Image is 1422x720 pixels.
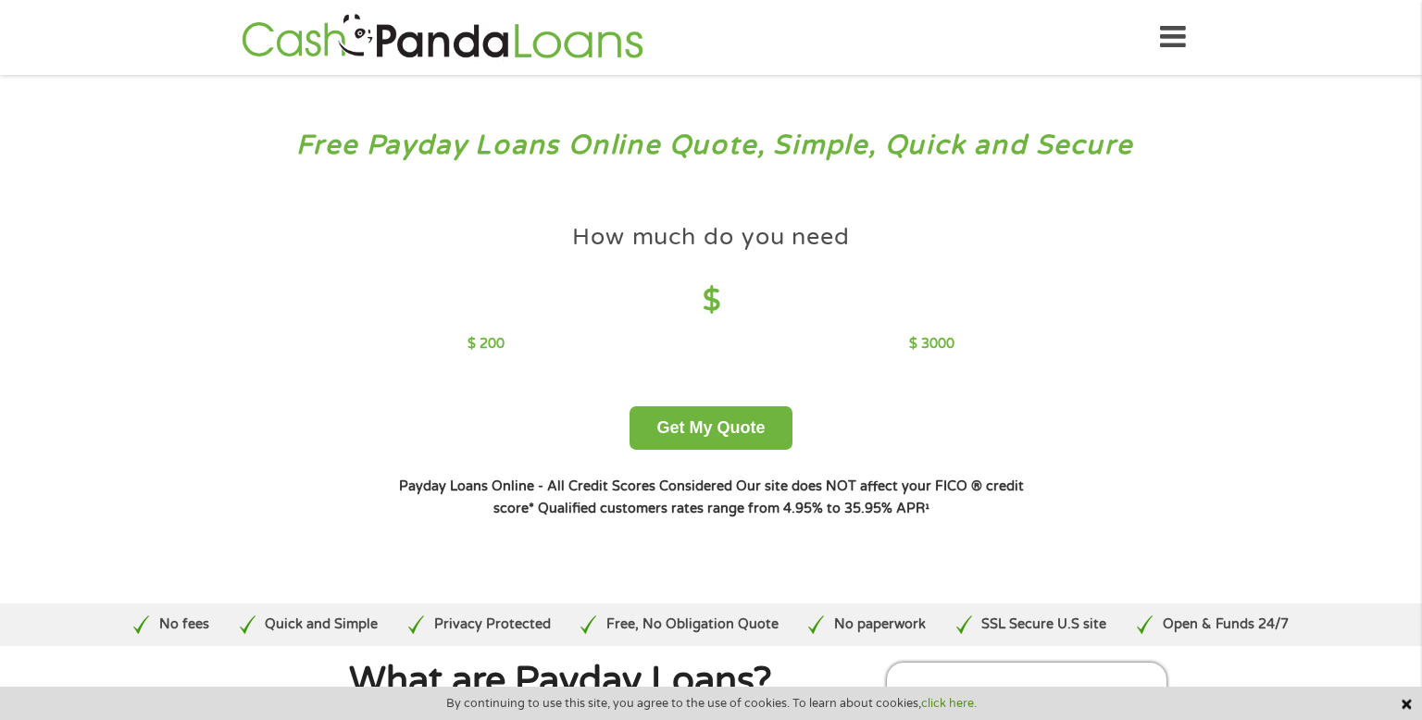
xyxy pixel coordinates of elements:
h1: What are Payday Loans? [253,663,867,700]
span: By continuing to use this site, you agree to the use of cookies. To learn about cookies, [446,697,977,710]
img: GetLoanNow Logo [236,11,649,64]
h3: Free Payday Loans Online Quote, Simple, Quick and Secure [54,129,1369,163]
strong: Payday Loans Online - All Credit Scores Considered [399,478,732,494]
p: Open & Funds 24/7 [1163,614,1289,635]
p: $ 200 [468,334,505,354]
strong: Qualified customers rates range from 4.95% to 35.95% APR¹ [538,501,929,516]
p: $ 3000 [909,334,954,354]
p: Quick and Simple [265,614,378,635]
button: Get My Quote [630,406,792,450]
p: Privacy Protected [434,614,551,635]
p: No fees [159,614,209,635]
p: Free, No Obligation Quote [606,614,779,635]
h4: How much do you need [572,222,850,253]
a: click here. [921,696,977,711]
p: SSL Secure U.S site [981,614,1106,635]
p: No paperwork [834,614,926,635]
h4: $ [468,282,954,320]
strong: Our site does NOT affect your FICO ® credit score* [493,478,1024,516]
